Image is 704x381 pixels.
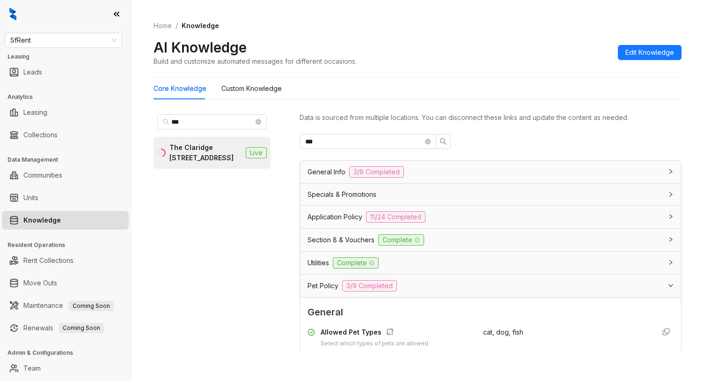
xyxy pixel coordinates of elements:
[333,257,379,269] span: Complete
[2,126,129,144] li: Collections
[668,169,674,174] span: collapsed
[7,93,131,101] h3: Analytics
[668,260,674,265] span: collapsed
[668,214,674,219] span: collapsed
[169,142,242,163] div: The Claridge [STREET_ADDRESS]
[256,119,261,125] span: close-circle
[23,103,47,122] a: Leasing
[23,319,104,337] a: RenewalsComing Soon
[308,281,338,291] span: Pet Policy
[23,63,42,82] a: Leads
[2,188,129,207] li: Units
[308,189,376,200] span: Specials & Promotions
[2,319,129,337] li: Renewals
[2,274,129,292] li: Move Outs
[668,283,674,288] span: expanded
[2,211,129,230] li: Knowledge
[152,21,174,31] a: Home
[483,328,523,336] span: cat, dog, fish
[154,38,247,56] h2: AI Knowledge
[23,274,57,292] a: Move Outs
[7,349,131,357] h3: Admin & Configurations
[366,211,425,223] span: 11/24 Completed
[300,229,681,251] div: Section 8 & VouchersComplete
[2,166,129,185] li: Communities
[308,212,362,222] span: Application Policy
[321,339,428,348] div: Select which types of pets are allowed
[300,275,681,297] div: Pet Policy3/9 Completed
[163,119,169,125] span: search
[7,156,131,164] h3: Data Management
[618,45,682,60] button: Edit Knowledge
[308,235,374,245] span: Section 8 & Vouchers
[625,47,674,58] span: Edit Knowledge
[7,52,131,61] h3: Leasing
[440,138,447,145] span: search
[308,258,329,268] span: Utilities
[23,188,38,207] a: Units
[221,83,282,94] div: Custom Knowledge
[10,33,117,47] span: SfRent
[9,7,16,21] img: logo
[425,139,431,144] span: close-circle
[342,280,397,291] span: 3/9 Completed
[300,161,681,183] div: General Info3/8 Completed
[668,237,674,242] span: collapsed
[182,22,219,30] span: Knowledge
[308,167,345,177] span: General Info
[23,251,73,270] a: Rent Collections
[154,83,206,94] div: Core Knowledge
[2,359,129,378] li: Team
[2,103,129,122] li: Leasing
[349,166,404,178] span: 3/8 Completed
[7,241,131,249] h3: Resident Operations
[300,184,681,205] div: Specials & Promotions
[2,251,129,270] li: Rent Collections
[176,21,178,31] li: /
[308,305,674,320] span: General
[23,166,62,185] a: Communities
[668,192,674,197] span: collapsed
[154,56,357,66] div: Build and customize automated messages for different occasions.
[23,359,41,378] a: Team
[69,301,114,311] span: Coming Soon
[300,206,681,228] div: Application Policy11/24 Completed
[2,296,129,315] li: Maintenance
[23,211,61,230] a: Knowledge
[2,63,129,82] li: Leads
[59,323,104,333] span: Coming Soon
[246,147,267,158] span: Live
[321,327,428,339] div: Allowed Pet Types
[23,126,58,144] a: Collections
[378,234,424,246] span: Complete
[300,252,681,274] div: UtilitiesComplete
[300,112,682,123] div: Data is sourced from multiple locations. You can disconnect these links and update the content as...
